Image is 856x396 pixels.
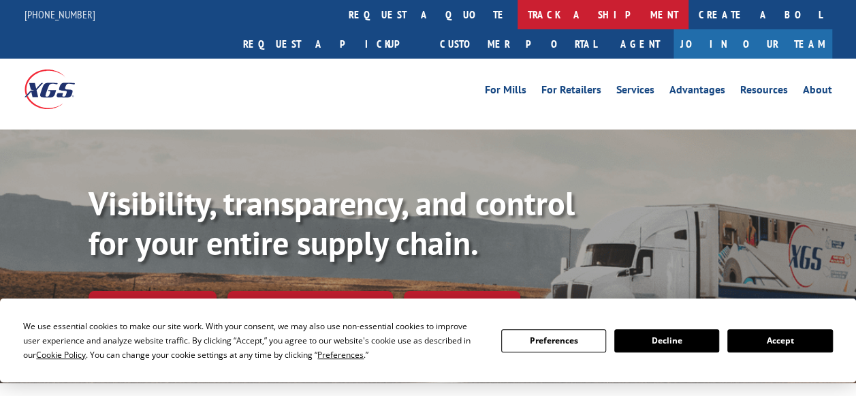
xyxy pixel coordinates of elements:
[317,349,364,361] span: Preferences
[803,85,832,100] a: About
[430,29,607,59] a: Customer Portal
[727,329,832,352] button: Accept
[89,182,575,264] b: Visibility, transparency, and control for your entire supply chain.
[36,349,86,361] span: Cookie Policy
[669,85,725,100] a: Advantages
[614,329,719,352] button: Decline
[616,85,654,100] a: Services
[25,7,95,21] a: [PHONE_NUMBER]
[89,291,217,320] a: Track shipment
[227,291,393,320] a: Calculate transit time
[23,319,484,362] div: We use essential cookies to make our site work. With your consent, we may also use non-essential ...
[541,85,601,100] a: For Retailers
[673,29,832,59] a: Join Our Team
[404,291,520,320] a: XGS ASSISTANT
[501,329,606,352] button: Preferences
[607,29,673,59] a: Agent
[740,85,788,100] a: Resources
[233,29,430,59] a: Request a pickup
[485,85,526,100] a: For Mills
